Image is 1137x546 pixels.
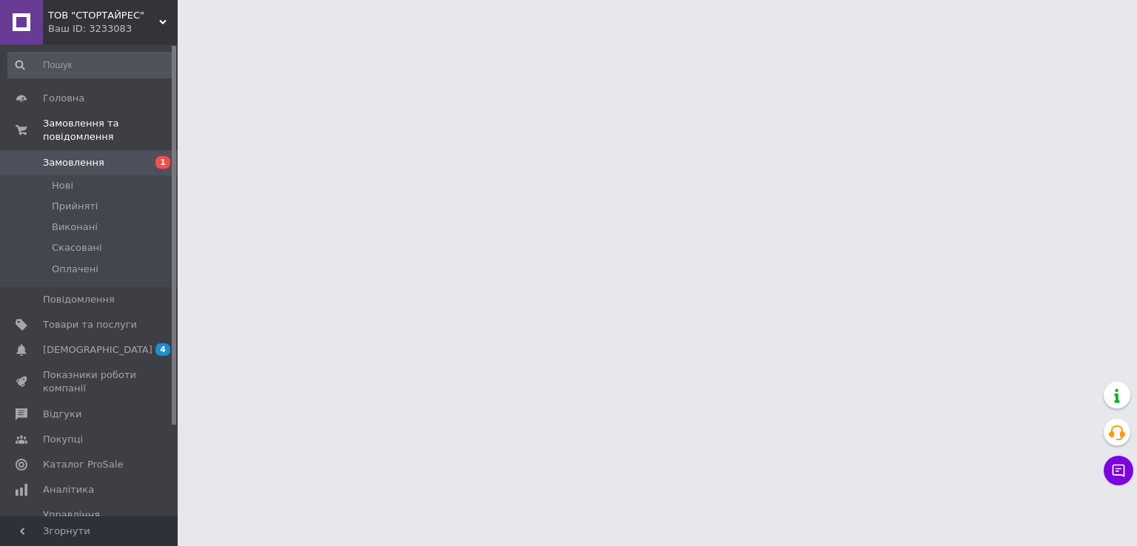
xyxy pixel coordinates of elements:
[43,508,137,535] span: Управління сайтом
[43,117,178,144] span: Замовлення та повідомлення
[48,22,178,36] div: Ваш ID: 3233083
[43,92,84,105] span: Головна
[43,318,137,331] span: Товари та послуги
[52,200,98,213] span: Прийняті
[52,179,73,192] span: Нові
[43,343,152,357] span: [DEMOGRAPHIC_DATA]
[7,52,175,78] input: Пошук
[43,368,137,395] span: Показники роботи компанії
[52,241,102,255] span: Скасовані
[155,343,170,356] span: 4
[155,156,170,169] span: 1
[52,220,98,234] span: Виконані
[43,433,83,446] span: Покупці
[43,156,104,169] span: Замовлення
[43,293,115,306] span: Повідомлення
[43,483,94,496] span: Аналітика
[43,408,81,421] span: Відгуки
[1104,456,1133,485] button: Чат з покупцем
[43,458,123,471] span: Каталог ProSale
[52,263,98,276] span: Оплачені
[48,9,159,22] span: ТОВ "СТОРТАЙРЕС"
